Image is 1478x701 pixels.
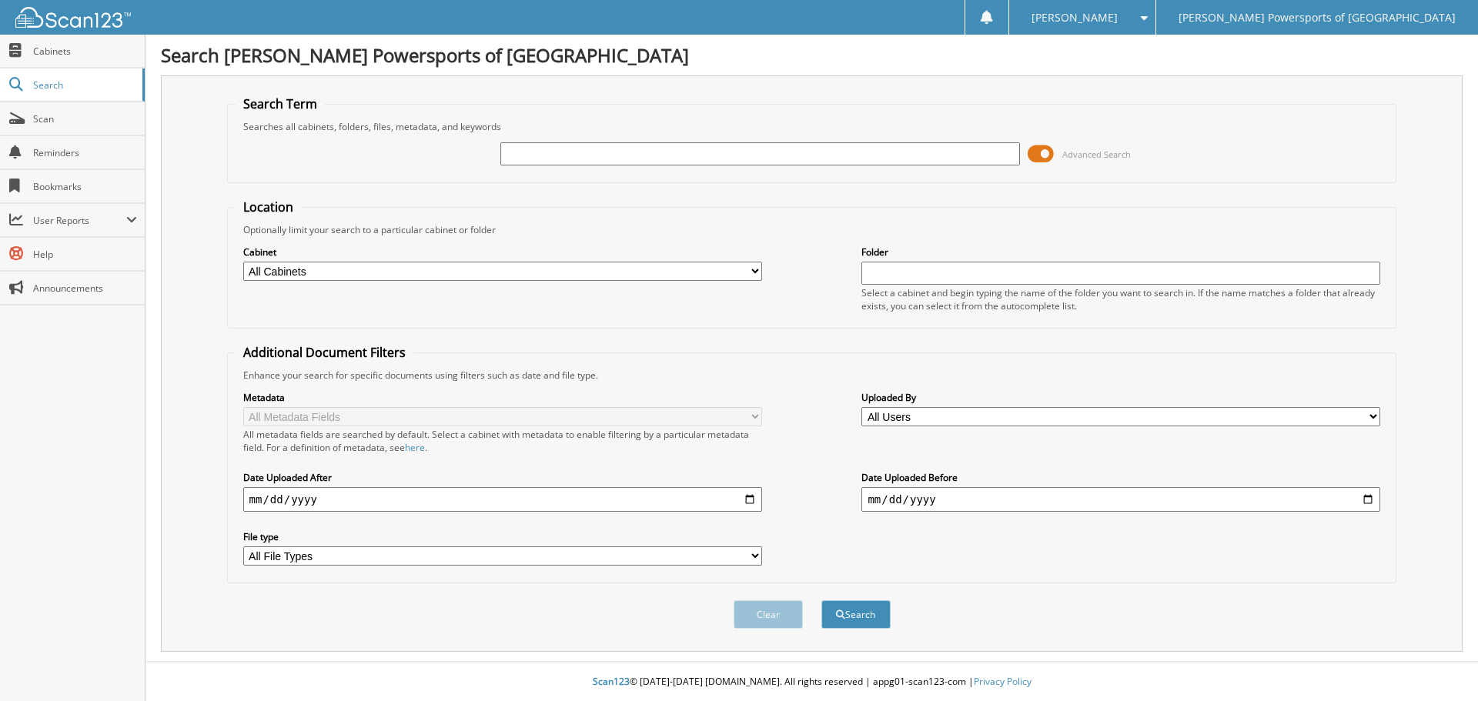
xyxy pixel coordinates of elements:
span: Reminders [33,146,137,159]
label: Uploaded By [861,391,1380,404]
span: Scan [33,112,137,125]
h1: Search [PERSON_NAME] Powersports of [GEOGRAPHIC_DATA] [161,42,1463,68]
span: [PERSON_NAME] [1032,13,1118,22]
input: start [243,487,762,512]
span: User Reports [33,214,126,227]
span: [PERSON_NAME] Powersports of [GEOGRAPHIC_DATA] [1179,13,1456,22]
div: © [DATE]-[DATE] [DOMAIN_NAME]. All rights reserved | appg01-scan123-com | [145,663,1478,701]
button: Search [821,600,891,629]
span: Advanced Search [1062,149,1131,160]
legend: Additional Document Filters [236,344,413,361]
img: scan123-logo-white.svg [15,7,131,28]
span: Announcements [33,282,137,295]
div: Enhance your search for specific documents using filters such as date and file type. [236,369,1389,382]
legend: Location [236,199,301,215]
span: Help [33,248,137,261]
span: Cabinets [33,45,137,58]
label: Folder [861,245,1380,259]
div: All metadata fields are searched by default. Select a cabinet with metadata to enable filtering b... [243,428,762,454]
label: File type [243,530,762,543]
span: Scan123 [593,675,630,688]
a: here [405,441,425,454]
div: Searches all cabinets, folders, files, metadata, and keywords [236,120,1389,133]
legend: Search Term [236,95,325,112]
label: Date Uploaded After [243,471,762,484]
label: Cabinet [243,245,762,259]
a: Privacy Policy [974,675,1032,688]
div: Optionally limit your search to a particular cabinet or folder [236,223,1389,236]
label: Metadata [243,391,762,404]
button: Clear [734,600,803,629]
label: Date Uploaded Before [861,471,1380,484]
span: Search [33,78,135,92]
input: end [861,487,1380,512]
span: Bookmarks [33,180,137,193]
div: Select a cabinet and begin typing the name of the folder you want to search in. If the name match... [861,286,1380,312]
